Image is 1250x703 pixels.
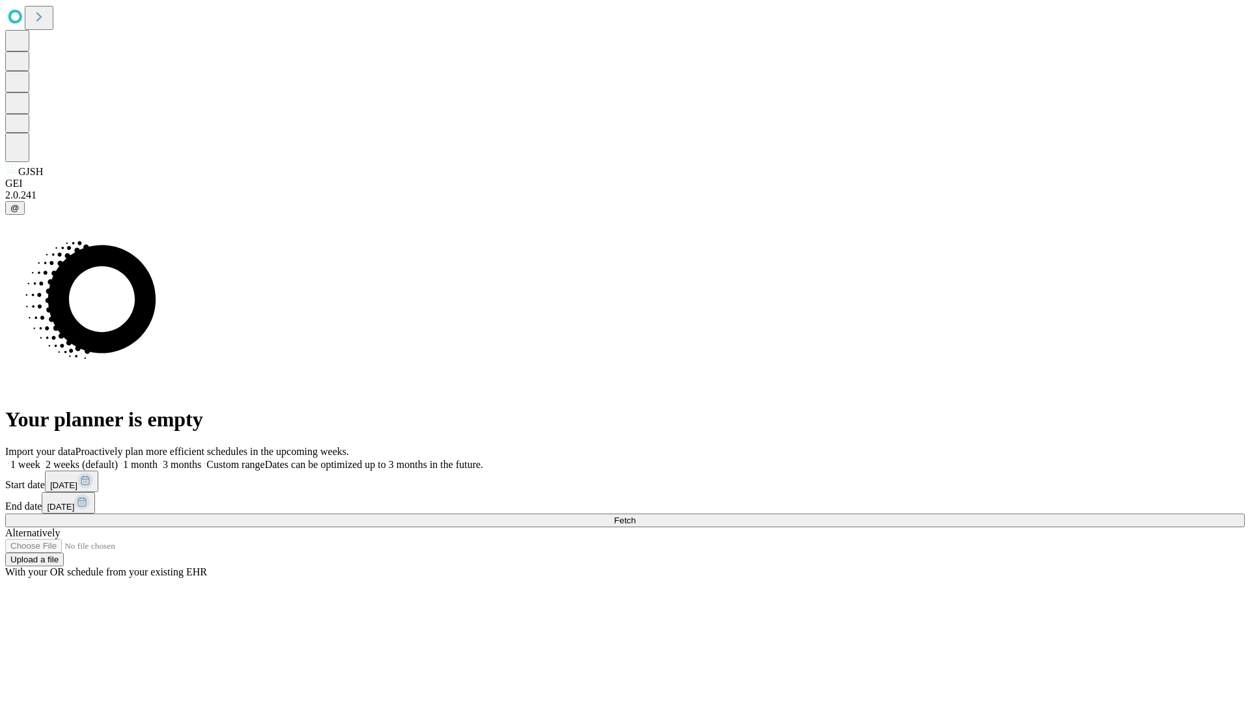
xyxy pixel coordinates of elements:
span: With your OR schedule from your existing EHR [5,566,207,577]
div: Start date [5,471,1245,492]
span: Fetch [614,516,635,525]
span: @ [10,203,20,213]
span: Dates can be optimized up to 3 months in the future. [265,459,483,470]
h1: Your planner is empty [5,407,1245,432]
span: 1 month [123,459,158,470]
button: Fetch [5,514,1245,527]
span: Import your data [5,446,76,457]
span: GJSH [18,166,43,177]
button: [DATE] [42,492,95,514]
span: Proactively plan more efficient schedules in the upcoming weeks. [76,446,349,457]
span: 1 week [10,459,40,470]
span: Custom range [206,459,264,470]
div: GEI [5,178,1245,189]
span: [DATE] [50,480,77,490]
div: 2.0.241 [5,189,1245,201]
span: 2 weeks (default) [46,459,118,470]
span: 3 months [163,459,201,470]
button: [DATE] [45,471,98,492]
button: @ [5,201,25,215]
span: Alternatively [5,527,60,538]
span: [DATE] [47,502,74,512]
button: Upload a file [5,553,64,566]
div: End date [5,492,1245,514]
